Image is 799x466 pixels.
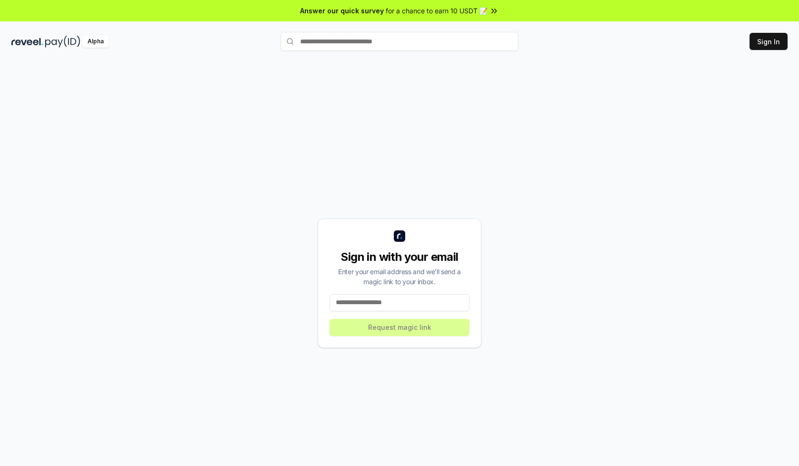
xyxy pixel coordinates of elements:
[330,249,469,265] div: Sign in with your email
[45,36,80,48] img: pay_id
[394,230,405,242] img: logo_small
[750,33,788,50] button: Sign In
[386,6,487,16] span: for a chance to earn 10 USDT 📝
[11,36,43,48] img: reveel_dark
[330,267,469,287] div: Enter your email address and we’ll send a magic link to your inbox.
[82,36,109,48] div: Alpha
[300,6,384,16] span: Answer our quick survey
